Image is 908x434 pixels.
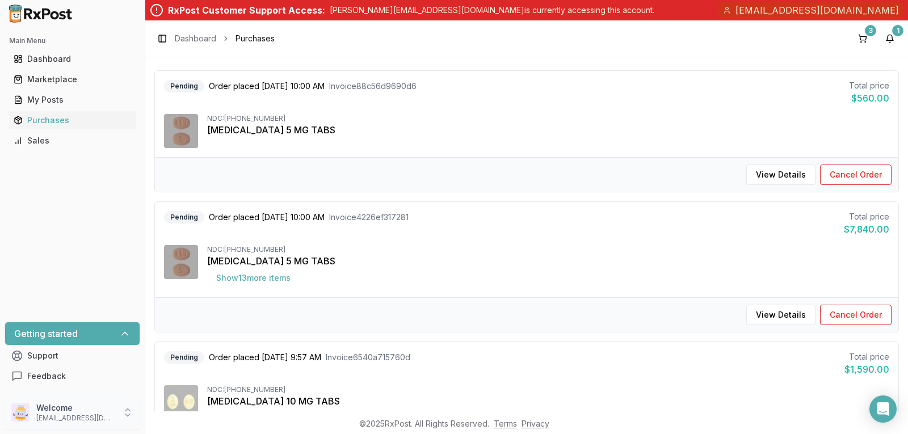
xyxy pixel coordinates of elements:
div: $1,590.00 [844,363,889,376]
a: Privacy [522,419,549,428]
span: Purchases [236,33,275,44]
img: Eliquis 5 MG TABS [164,245,198,279]
p: Welcome [36,402,115,414]
span: Order placed [DATE] 9:57 AM [209,352,321,363]
div: NDC: [PHONE_NUMBER] [207,245,889,254]
button: My Posts [5,91,140,109]
div: NDC: [PHONE_NUMBER] [207,385,889,394]
span: [EMAIL_ADDRESS][DOMAIN_NAME] [735,3,899,17]
a: Purchases [9,110,136,130]
p: [PERSON_NAME][EMAIL_ADDRESS][DOMAIN_NAME] is currently accessing this account. [330,5,654,16]
div: NDC: [PHONE_NUMBER] [207,114,889,123]
a: Sales [9,130,136,151]
p: [EMAIL_ADDRESS][DOMAIN_NAME] [36,414,115,423]
div: $560.00 [849,91,889,105]
span: Invoice 4226ef317281 [329,212,409,223]
a: Marketplace [9,69,136,90]
div: Sales [14,135,131,146]
span: Invoice 6540a715760d [326,352,410,363]
button: Dashboard [5,50,140,68]
h3: Getting started [14,327,78,340]
button: Support [5,345,140,366]
a: Dashboard [9,49,136,69]
div: [MEDICAL_DATA] 10 MG TABS [207,394,889,408]
div: My Posts [14,94,131,106]
span: Order placed [DATE] 10:00 AM [209,81,325,92]
div: Total price [844,351,889,363]
button: Cancel Order [820,165,892,185]
div: Dashboard [14,53,131,65]
div: Marketplace [14,74,131,85]
a: Dashboard [175,33,216,44]
a: Terms [494,419,517,428]
button: Purchases [5,111,140,129]
nav: breadcrumb [175,33,275,44]
div: RxPost Customer Support Access: [168,3,325,17]
div: Pending [164,211,204,224]
button: Show2more items [207,408,296,428]
div: 3 [865,25,876,36]
img: User avatar [11,403,30,422]
button: Feedback [5,366,140,386]
img: Eliquis 5 MG TABS [164,114,198,148]
div: 1 [892,25,903,36]
button: Cancel Order [820,305,892,325]
div: $7,840.00 [844,222,889,236]
button: 1 [881,30,899,48]
div: [MEDICAL_DATA] 5 MG TABS [207,254,889,268]
a: My Posts [9,90,136,110]
h2: Main Menu [9,36,136,45]
div: Pending [164,80,204,92]
span: Invoice 88c56d9690d6 [329,81,417,92]
div: Pending [164,351,204,364]
div: [MEDICAL_DATA] 5 MG TABS [207,123,889,137]
div: Open Intercom Messenger [869,395,897,423]
span: Feedback [27,370,66,382]
button: Show13more items [207,268,300,288]
div: Purchases [14,115,131,126]
button: View Details [746,305,815,325]
div: Total price [849,80,889,91]
button: 3 [854,30,872,48]
button: View Details [746,165,815,185]
button: Sales [5,132,140,150]
button: Marketplace [5,70,140,89]
img: Jardiance 10 MG TABS [164,385,198,419]
img: RxPost Logo [5,5,77,23]
div: Total price [844,211,889,222]
span: Order placed [DATE] 10:00 AM [209,212,325,223]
